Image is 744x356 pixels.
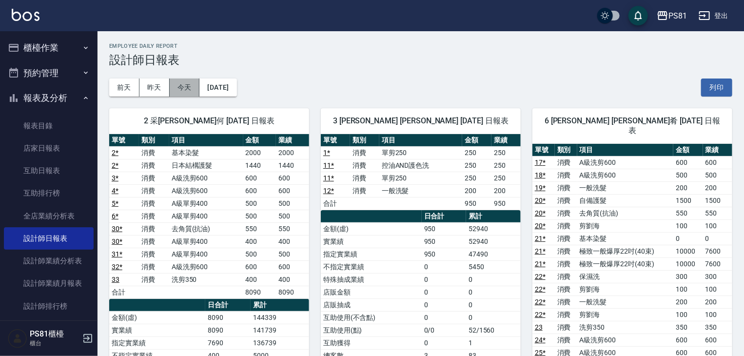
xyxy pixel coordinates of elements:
[109,286,139,298] td: 合計
[205,299,251,312] th: 日合計
[466,248,521,260] td: 47490
[276,184,309,197] td: 600
[695,7,732,25] button: 登出
[577,321,674,334] td: 洗剪350
[139,248,169,260] td: 消費
[462,159,491,172] td: 250
[30,329,79,339] h5: PS81櫃檯
[276,146,309,159] td: 2000
[577,245,674,257] td: 極致一般爆厚22吋(40束)
[532,144,555,157] th: 單號
[139,172,169,184] td: 消費
[276,248,309,260] td: 500
[703,296,732,308] td: 200
[673,321,703,334] td: 350
[169,159,243,172] td: 日本結構護髮
[243,260,276,273] td: 600
[350,184,379,197] td: 消費
[321,286,422,298] td: 店販金額
[321,324,422,336] td: 互助使用(點)
[109,311,205,324] td: 金額(虛)
[379,172,462,184] td: 單剪250
[169,197,243,210] td: A級單剪400
[491,172,521,184] td: 250
[379,159,462,172] td: 控油AND護色洗
[350,172,379,184] td: 消費
[462,134,491,147] th: 金額
[491,159,521,172] td: 250
[169,273,243,286] td: 洗剪350
[321,222,422,235] td: 金額(虛)
[422,260,466,273] td: 0
[491,146,521,159] td: 250
[673,283,703,296] td: 100
[673,245,703,257] td: 10000
[577,334,674,346] td: A級洗剪600
[169,184,243,197] td: A級洗剪600
[555,181,577,194] td: 消費
[703,283,732,296] td: 100
[169,248,243,260] td: A級單剪400
[673,181,703,194] td: 200
[276,222,309,235] td: 550
[199,79,236,97] button: [DATE]
[321,273,422,286] td: 特殊抽成業績
[243,159,276,172] td: 1440
[4,227,94,250] a: 設計師日報表
[109,79,139,97] button: 前天
[276,197,309,210] td: 500
[673,232,703,245] td: 0
[276,172,309,184] td: 600
[673,156,703,169] td: 600
[379,134,462,147] th: 項目
[139,197,169,210] td: 消費
[139,134,169,147] th: 類別
[4,250,94,272] a: 設計師業績分析表
[555,232,577,245] td: 消費
[109,53,732,67] h3: 設計師日報表
[169,260,243,273] td: A級洗剪600
[462,197,491,210] td: 950
[466,324,521,336] td: 52/1560
[535,323,543,331] a: 23
[169,172,243,184] td: A級洗剪600
[243,172,276,184] td: 600
[251,299,309,312] th: 累計
[555,194,577,207] td: 消費
[577,257,674,270] td: 極致一般爆厚22吋(40束)
[673,270,703,283] td: 300
[703,245,732,257] td: 7600
[491,197,521,210] td: 950
[251,324,309,336] td: 141739
[462,146,491,159] td: 250
[4,85,94,111] button: 報表及分析
[628,6,648,25] button: save
[555,156,577,169] td: 消費
[577,181,674,194] td: 一般洗髮
[577,219,674,232] td: 剪劉海
[673,257,703,270] td: 10000
[321,336,422,349] td: 互助獲得
[673,144,703,157] th: 金額
[703,156,732,169] td: 600
[350,146,379,159] td: 消費
[422,311,466,324] td: 0
[321,134,350,147] th: 單號
[653,6,691,26] button: PS81
[276,210,309,222] td: 500
[243,146,276,159] td: 2000
[422,298,466,311] td: 0
[491,134,521,147] th: 業績
[243,197,276,210] td: 500
[139,222,169,235] td: 消費
[121,116,297,126] span: 2 采[PERSON_NAME]何 [DATE] 日報表
[703,219,732,232] td: 100
[422,248,466,260] td: 950
[703,321,732,334] td: 350
[703,207,732,219] td: 550
[169,235,243,248] td: A級單剪400
[4,272,94,295] a: 設計師業績月報表
[379,146,462,159] td: 單剪250
[555,257,577,270] td: 消費
[243,210,276,222] td: 500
